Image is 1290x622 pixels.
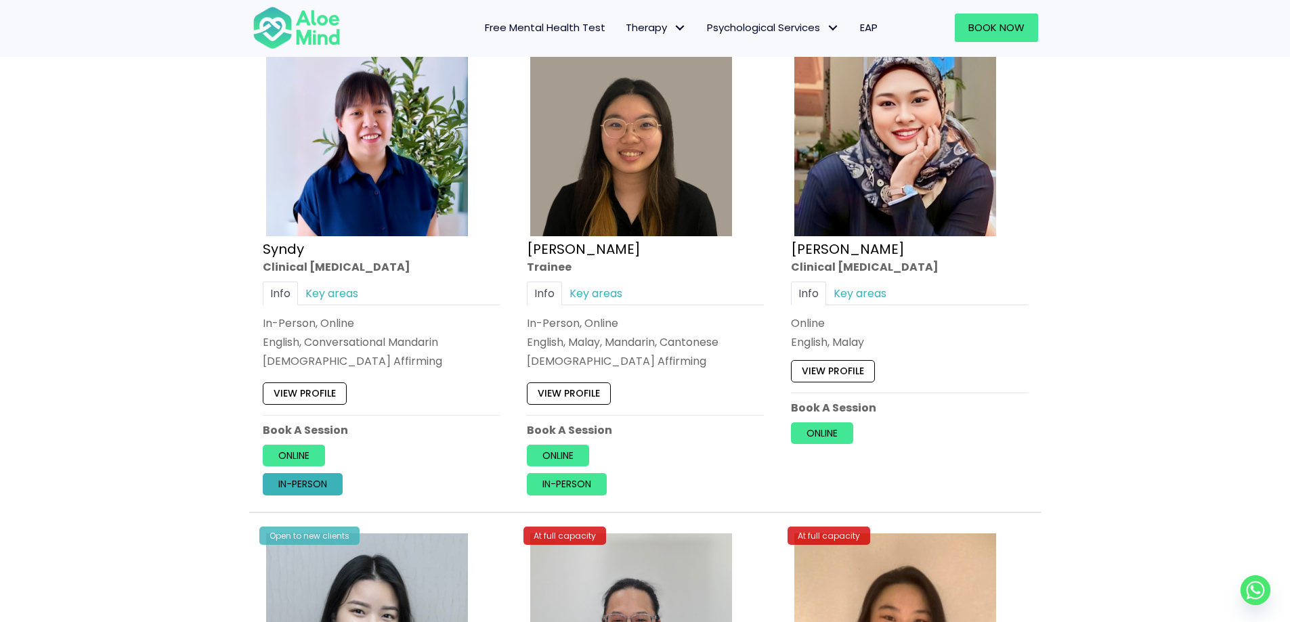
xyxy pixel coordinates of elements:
a: EAP [850,14,888,42]
span: Book Now [968,20,1025,35]
a: TherapyTherapy: submenu [616,14,697,42]
a: In-person [527,473,607,495]
span: Psychological Services: submenu [823,18,843,38]
a: Book Now [955,14,1038,42]
img: Yasmin Clinical Psychologist [794,35,996,236]
a: [PERSON_NAME] [527,239,641,258]
div: In-Person, Online [527,315,764,331]
a: Syndy [263,239,304,258]
img: Aloe mind Logo [253,5,341,50]
span: Psychological Services [707,20,840,35]
p: Book A Session [791,399,1028,415]
div: [DEMOGRAPHIC_DATA] Affirming [527,353,764,369]
a: Info [791,282,826,305]
a: Online [263,445,325,466]
a: Key areas [298,282,366,305]
img: Profile – Xin Yi [530,35,732,236]
div: Clinical [MEDICAL_DATA] [791,259,1028,274]
p: Book A Session [527,422,764,438]
span: Therapy [626,20,687,35]
a: [PERSON_NAME] [791,239,905,258]
a: Key areas [562,282,630,305]
a: Online [527,445,589,466]
span: EAP [860,20,878,35]
a: Psychological ServicesPsychological Services: submenu [697,14,850,42]
a: View profile [527,382,611,404]
div: Trainee [527,259,764,274]
a: In-person [263,473,343,495]
a: View profile [791,360,875,382]
div: Online [791,315,1028,331]
a: Whatsapp [1241,575,1270,605]
div: Clinical [MEDICAL_DATA] [263,259,500,274]
div: Open to new clients [259,527,360,545]
img: Syndy [266,35,468,236]
div: At full capacity [523,527,606,545]
p: English, Malay [791,334,1028,350]
p: Book A Session [263,422,500,438]
span: Free Mental Health Test [485,20,605,35]
p: English, Conversational Mandarin [263,334,500,350]
div: [DEMOGRAPHIC_DATA] Affirming [263,353,500,369]
a: Free Mental Health Test [475,14,616,42]
a: Info [263,282,298,305]
div: At full capacity [788,527,870,545]
a: Info [527,282,562,305]
div: In-Person, Online [263,315,500,331]
a: Key areas [826,282,894,305]
p: English, Malay, Mandarin, Cantonese [527,334,764,350]
a: View profile [263,382,347,404]
a: Online [791,422,853,444]
span: Therapy: submenu [670,18,690,38]
nav: Menu [358,14,888,42]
